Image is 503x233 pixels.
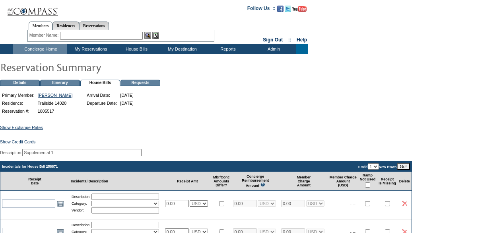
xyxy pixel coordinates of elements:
[13,44,67,54] td: Concierge Home
[231,172,280,191] td: Concierge Reimbursement Amount
[72,194,91,200] td: Description:
[212,172,231,191] td: Mbr/Conc Amounts Differ?
[119,100,135,107] td: [DATE]
[72,222,91,228] td: Description:
[163,172,212,191] td: Receipt Amt
[0,161,231,172] td: Incidentals for House Bill 258871
[159,44,204,54] td: My Destination
[328,172,358,191] td: Member Charge Amount (USD)
[398,172,412,191] td: Delete
[1,92,36,99] td: Primary Member:
[37,108,74,115] td: 1805517
[292,6,307,12] img: Subscribe to our YouTube Channel
[40,80,80,86] td: Itinerary
[280,172,328,191] td: Member Charge Amount
[350,201,356,206] span: -.--
[247,5,276,14] td: Follow Us ::
[113,44,159,54] td: House Bills
[119,92,135,99] td: [DATE]
[85,100,118,107] td: Departure Date:
[285,8,291,13] a: Follow us on Twitter
[72,207,91,213] td: Vendor:
[377,172,398,191] td: Receipt Is Missing
[0,172,69,191] td: Receipt Date
[263,37,283,43] a: Sign Out
[277,8,284,13] a: Become our fan on Facebook
[79,22,109,30] a: Reservations
[72,201,91,206] td: Category:
[52,22,79,30] a: Residences
[37,100,74,107] td: Trailside 14020
[120,80,160,86] td: Requests
[285,6,291,12] img: Follow us on Twitter
[292,8,307,13] a: Subscribe to our YouTube Channel
[288,37,291,43] span: ::
[1,100,36,107] td: Residence:
[152,32,159,39] img: Reservations
[85,92,118,99] td: Arrival Date:
[29,32,60,39] div: Member Name:
[260,182,265,187] img: questionMark_lightBlue.gif
[67,44,113,54] td: My Reservations
[297,37,307,43] a: Help
[250,44,296,54] td: Admin
[204,44,250,54] td: Reports
[38,93,73,98] a: [PERSON_NAME]
[144,32,151,39] img: View
[231,161,412,172] td: » Add New Rows
[69,172,163,191] td: Incidental Description
[277,6,284,12] img: Become our fan on Facebook
[358,172,377,191] td: Ramp Not Used
[1,108,36,115] td: Reservation #:
[29,22,53,30] a: Members
[80,80,120,86] td: House Bills
[397,163,410,170] input: Go!
[56,199,65,208] a: Open the calendar popup.
[402,201,407,206] img: icon_delete2.gif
